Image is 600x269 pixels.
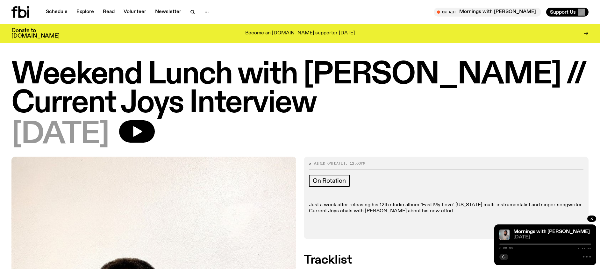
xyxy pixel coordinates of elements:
a: On Rotation [309,175,350,187]
button: Support Us [546,8,589,17]
span: Support Us [550,9,576,15]
a: Explore [73,8,98,17]
p: Just a week after releasing his 12th studio album "East My Love" [US_STATE] multi-instrumentalist... [309,202,583,214]
span: [DATE] [11,120,109,149]
a: Schedule [42,8,71,17]
p: Become an [DOMAIN_NAME] supporter [DATE] [245,31,355,36]
span: [DATE] [513,235,591,240]
span: Aired on [314,161,332,166]
h1: Weekend Lunch with [PERSON_NAME] // Current Joys Interview [11,60,589,118]
span: [DATE] [332,161,345,166]
img: Kana Frazer is smiling at the camera with her head tilted slightly to her left. She wears big bla... [499,230,510,240]
span: 0:00:00 [499,247,513,250]
button: On AirMornings with [PERSON_NAME] [434,8,541,17]
span: On Rotation [313,177,346,184]
span: -:--:-- [578,247,591,250]
a: Read [99,8,118,17]
a: Mornings with [PERSON_NAME] [513,229,590,234]
h2: Tracklist [304,254,589,266]
a: Newsletter [151,8,185,17]
a: Volunteer [120,8,150,17]
span: , 12:00pm [345,161,365,166]
h3: Donate to [DOMAIN_NAME] [11,28,60,39]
